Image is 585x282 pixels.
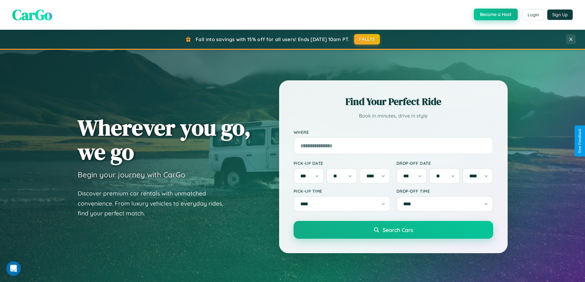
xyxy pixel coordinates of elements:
span: Search Cars [383,226,413,233]
label: Drop-off Time [396,188,493,194]
h2: Find Your Perfect Ride [294,95,493,108]
div: Give Feedback [578,129,582,153]
button: FALL15 [354,34,380,44]
button: Login [522,9,544,20]
p: Book in minutes, drive in style [294,111,493,120]
span: Fall into savings with 15% off for all users! Ends [DATE] 10am PT. [196,36,349,42]
iframe: Intercom live chat [6,261,21,276]
button: Sign Up [547,10,573,20]
h1: Wherever you go, we go [78,115,251,164]
span: CarGo [12,5,52,25]
label: Pick-up Date [294,160,390,166]
label: Drop-off Date [396,160,493,166]
h3: Begin your journey with CarGo [78,170,185,179]
label: Pick-up Time [294,188,390,194]
label: Where [294,129,493,135]
button: Search Cars [294,221,493,239]
p: Discover premium car rentals with unmatched convenience. From luxury vehicles to everyday rides, ... [78,188,231,218]
button: Become a Host [474,9,518,20]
